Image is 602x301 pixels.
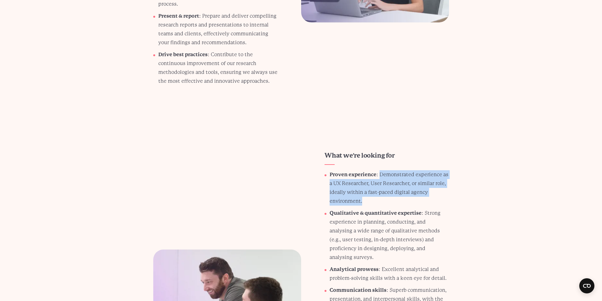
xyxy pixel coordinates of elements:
strong: Communication skills [330,287,386,293]
strong: Drive best practices [158,51,208,57]
p: : Contribute to the continuous improvement of our research methodologies and tools, ensuring we a... [158,50,277,86]
p: : Excellent analytical and problem-solving skills with a keen eye for detail. [330,265,449,283]
p: : Demonstrated experience as a UX Researcher, User Researcher, or similar role, ideally within a ... [330,170,449,206]
h3: What we're looking for [325,151,394,160]
strong: Analytical prowess [330,266,379,272]
strong: Proven experience [330,172,376,178]
p: : Strong experience in planning, conducting, and analysing a wide range of qualitative methods (e... [330,209,449,262]
button: Open CMP widget [579,278,594,293]
p: : Prepare and deliver compelling research reports and presentations to internal teams and clients... [158,12,277,47]
strong: Present & report [158,13,199,19]
strong: Qualitative & quantitative expertise [330,210,422,216]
